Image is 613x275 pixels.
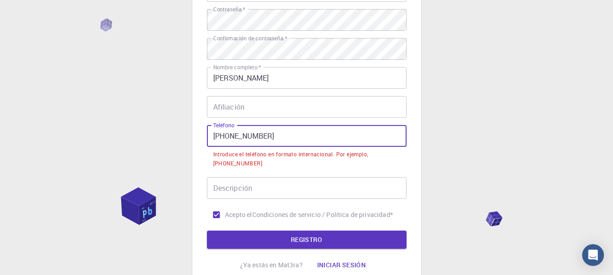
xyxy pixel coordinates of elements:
button: REGISTRO [207,231,407,249]
font: Iniciar sesión [317,261,366,269]
font: Introduce el teléfono en formato internacional. Por ejemplo, [PHONE_NUMBER] [213,150,368,167]
font: Contraseña [213,5,242,13]
font: Teléfono [213,121,235,129]
font: Condiciones de servicio / Política de privacidad [252,210,390,219]
div: Abrir Intercom Messenger [582,244,604,266]
a: Condiciones de servicio / Política de privacidad* [252,210,393,219]
font: ¿Ya estás en Mat3ra? [240,261,303,269]
button: Iniciar sesión [310,256,373,274]
font: Nombre completo [213,63,258,71]
font: Confirmación de contraseña [213,34,284,42]
font: Acepto el [225,210,252,219]
font: REGISTRO [291,235,322,244]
